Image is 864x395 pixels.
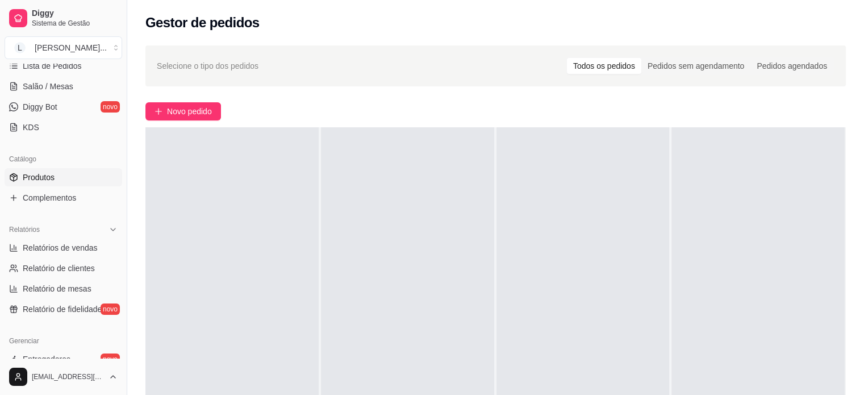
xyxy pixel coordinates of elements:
[5,332,122,350] div: Gerenciar
[5,350,122,368] a: Entregadoresnovo
[145,102,221,120] button: Novo pedido
[32,19,118,28] span: Sistema de Gestão
[23,122,39,133] span: KDS
[23,192,76,203] span: Complementos
[23,303,102,315] span: Relatório de fidelidade
[5,150,122,168] div: Catálogo
[23,354,70,365] span: Entregadores
[9,225,40,234] span: Relatórios
[5,36,122,59] button: Select a team
[145,14,260,32] h2: Gestor de pedidos
[5,168,122,186] a: Produtos
[5,363,122,390] button: [EMAIL_ADDRESS][DOMAIN_NAME]
[23,283,91,294] span: Relatório de mesas
[5,300,122,318] a: Relatório de fidelidadenovo
[23,242,98,253] span: Relatórios de vendas
[641,58,750,74] div: Pedidos sem agendamento
[5,57,122,75] a: Lista de Pedidos
[14,42,26,53] span: L
[23,263,95,274] span: Relatório de clientes
[5,5,122,32] a: DiggySistema de Gestão
[750,58,833,74] div: Pedidos agendados
[5,280,122,298] a: Relatório de mesas
[23,101,57,113] span: Diggy Bot
[157,60,258,72] span: Selecione o tipo dos pedidos
[5,239,122,257] a: Relatórios de vendas
[23,81,73,92] span: Salão / Mesas
[32,372,104,381] span: [EMAIL_ADDRESS][DOMAIN_NAME]
[35,42,107,53] div: [PERSON_NAME] ...
[167,105,212,118] span: Novo pedido
[567,58,641,74] div: Todos os pedidos
[5,98,122,116] a: Diggy Botnovo
[5,189,122,207] a: Complementos
[23,60,82,72] span: Lista de Pedidos
[155,107,162,115] span: plus
[5,118,122,136] a: KDS
[32,9,118,19] span: Diggy
[5,259,122,277] a: Relatório de clientes
[5,77,122,95] a: Salão / Mesas
[23,172,55,183] span: Produtos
